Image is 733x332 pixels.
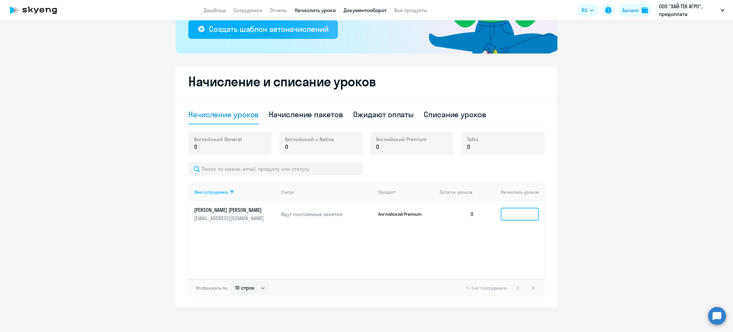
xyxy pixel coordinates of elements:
div: Начисление пакетов [269,109,343,119]
span: 1 - 1 из 1 сотрудника [467,285,506,291]
input: Поиск по имени, email, продукту или статусу [188,162,363,175]
img: balance [642,7,648,13]
div: Статус [281,189,295,195]
td: 0 [435,201,479,227]
div: Ожидают оплаты [353,109,414,119]
th: Начислить уроков [479,184,544,201]
button: ООО "ХАЙ-ТЕК АГРО", предоплата [656,3,728,18]
div: Начисление уроков [188,109,259,119]
button: Создать шаблон автоначислений [188,20,338,39]
div: Продукт [378,189,435,195]
a: Документооборот [344,7,387,13]
a: Начислить уроки [295,7,336,13]
div: Остаток уроков [440,189,479,195]
p: Английский Premium [378,211,426,217]
p: [PERSON_NAME] [PERSON_NAME] [194,206,265,213]
span: Отображать по: [196,285,228,291]
span: 0 [376,143,379,151]
div: Списание уроков [424,109,486,119]
a: Все продукты [394,7,427,13]
div: Создать шаблон автоначислений [209,24,328,34]
a: Отчеты [270,7,287,13]
button: RU [577,4,598,17]
div: Баланс [622,6,639,14]
span: RU [582,6,587,14]
h2: Начисление и списание уроков [188,74,545,89]
span: 0 [194,143,197,151]
p: Идут постоянные занятия [281,211,373,218]
p: ООО "ХАЙ-ТЕК АГРО", предоплата [659,3,718,18]
a: Сотрудники [234,7,262,13]
a: [PERSON_NAME] [PERSON_NAME][EMAIL_ADDRESS][DOMAIN_NAME] [194,206,276,222]
span: Talks [467,136,478,143]
span: Английский General [194,136,242,143]
span: 0 [467,143,470,151]
span: Английский Premium [376,136,427,143]
span: 0 [285,143,288,151]
span: Английский с Native [285,136,334,143]
a: Дашборд [204,7,226,13]
span: Остаток уроков [440,189,472,195]
div: Статус [281,189,373,195]
button: Балансbalance [618,4,652,17]
div: Продукт [378,189,395,195]
div: Имя сотрудника [194,189,228,195]
div: Имя сотрудника [194,189,276,195]
p: [EMAIL_ADDRESS][DOMAIN_NAME] [194,215,265,222]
